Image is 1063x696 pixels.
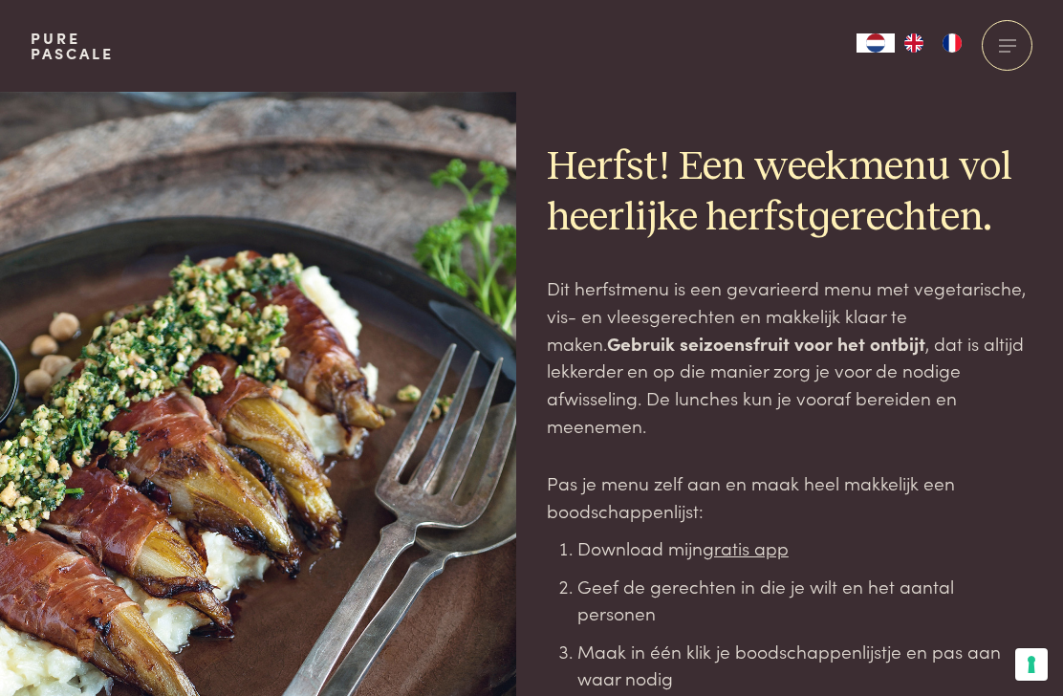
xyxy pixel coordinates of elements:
h2: Herfst! Een weekmenu vol heerlijke herfstgerechten. [547,142,1032,244]
strong: Gebruik seizoensfruit voor het ontbijt [607,330,925,356]
a: NL [857,33,895,53]
a: PurePascale [31,31,114,61]
li: Maak in één klik je boodschappenlijstje en pas aan waar nodig [577,638,1032,692]
button: Uw voorkeuren voor toestemming voor trackingtechnologieën [1015,648,1048,681]
a: EN [895,33,933,53]
ul: Language list [895,33,971,53]
a: gratis app [703,534,789,560]
li: Geef de gerechten in die je wilt en het aantal personen [577,573,1032,627]
a: FR [933,33,971,53]
p: Dit herfstmenu is een gevarieerd menu met vegetarische, vis- en vleesgerechten en makkelijk klaar... [547,274,1032,439]
aside: Language selected: Nederlands [857,33,971,53]
p: Pas je menu zelf aan en maak heel makkelijk een boodschappenlijst: [547,469,1032,524]
li: Download mijn [577,534,1032,562]
div: Language [857,33,895,53]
